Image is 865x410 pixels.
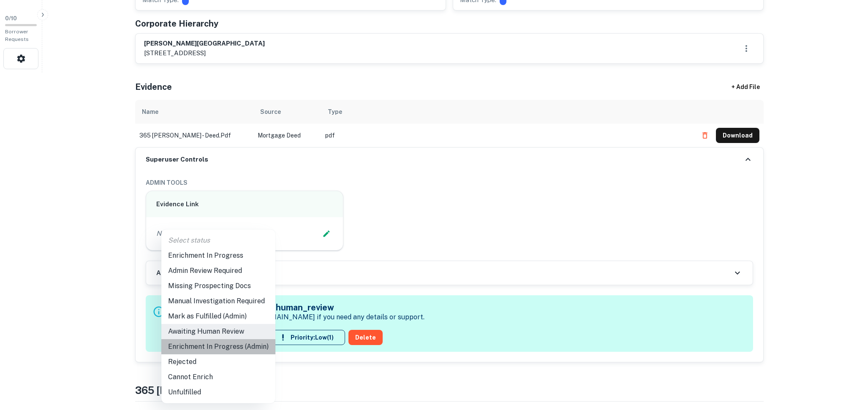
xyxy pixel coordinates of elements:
[161,263,275,278] li: Admin Review Required
[161,339,275,354] li: Enrichment In Progress (Admin)
[823,343,865,383] iframe: Chat Widget
[161,309,275,324] li: Mark as Fulfilled (Admin)
[161,385,275,400] li: Unfulfilled
[161,324,275,339] li: Awaiting Human Review
[161,370,275,385] li: Cannot Enrich
[161,294,275,309] li: Manual Investigation Required
[161,278,275,294] li: Missing Prospecting Docs
[161,248,275,263] li: Enrichment In Progress
[161,354,275,370] li: Rejected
